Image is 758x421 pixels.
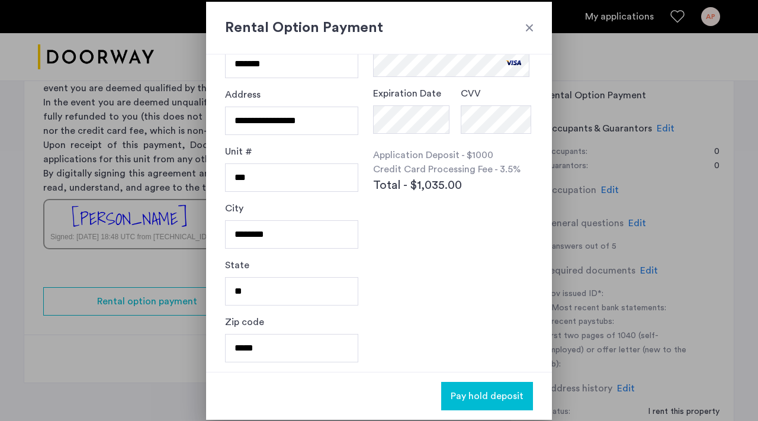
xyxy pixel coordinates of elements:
[225,201,243,216] label: City
[225,315,264,329] label: Zip code
[373,148,533,162] p: Application Deposit - $1000
[461,86,481,101] label: CVV
[225,17,533,38] h2: Rental Option Payment
[225,258,249,272] label: State
[441,382,533,410] button: button
[373,162,533,176] p: Credit Card Processing Fee - 3.5%
[225,144,252,159] label: Unit #
[373,86,441,101] label: Expiration Date
[225,88,261,102] label: Address
[373,176,462,194] span: Total - $1,035.00
[451,389,523,403] span: Pay hold deposit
